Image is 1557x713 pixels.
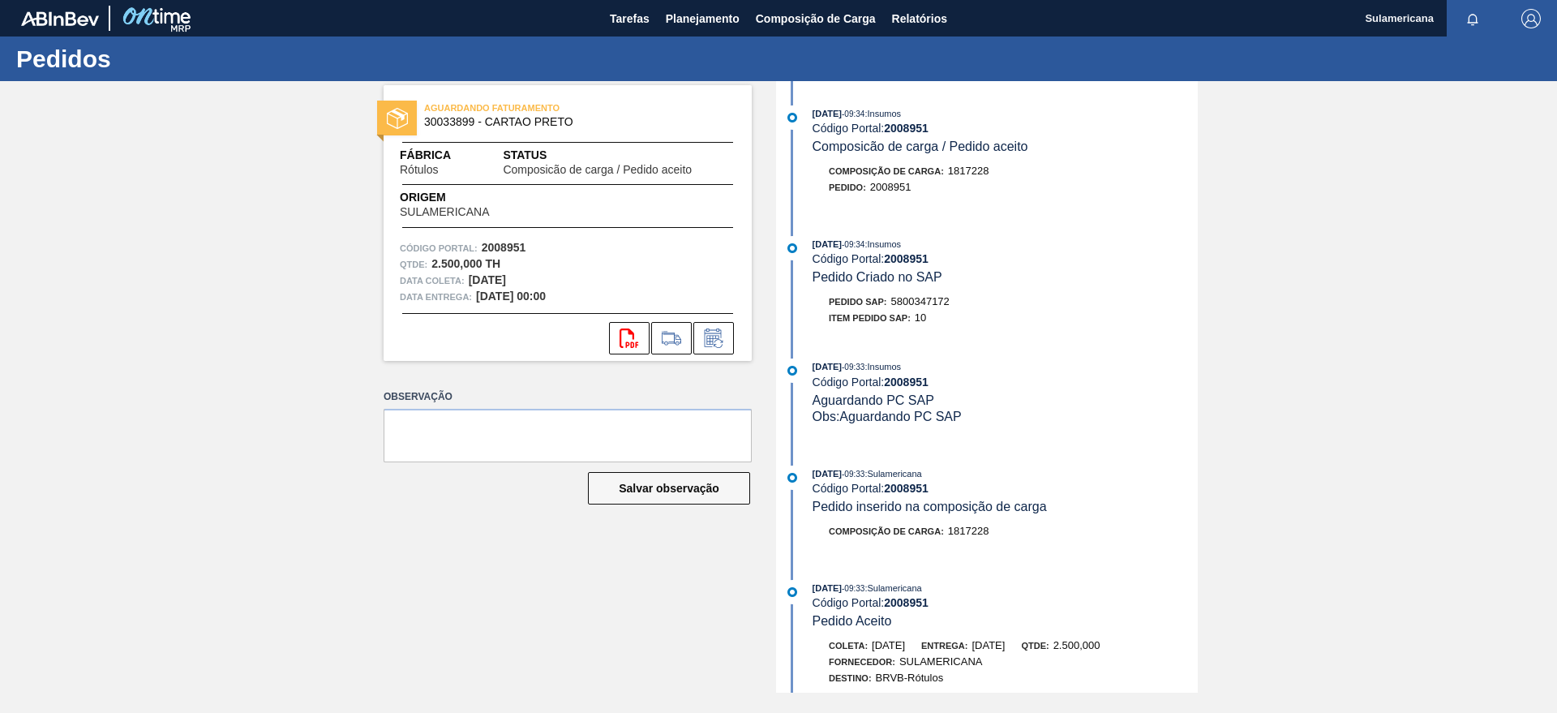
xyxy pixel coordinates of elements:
[813,252,1198,265] div: Código Portal:
[864,583,921,593] span: : Sulamericana
[864,362,901,372] span: : Insumos
[400,206,489,218] span: SULAMERICANA
[787,587,797,597] img: atual
[884,482,929,495] strong: 2008951
[756,9,876,28] span: Composição de Carga
[921,641,967,651] span: Entrega:
[864,469,921,479] span: : Sulamericana
[872,639,905,651] span: [DATE]
[16,49,304,68] h1: Pedidos
[666,9,740,28] span: Planejamento
[1053,639,1100,651] span: 2.500,000
[813,410,962,423] span: Obs: Aguardando PC SAP
[813,583,842,593] span: [DATE]
[842,470,864,479] span: - 09:33
[813,393,934,407] span: Aguardando PC SAP
[884,122,929,135] strong: 2008951
[400,164,438,176] span: Rótulos
[813,362,842,372] span: [DATE]
[813,614,892,628] span: Pedido Aceito
[787,366,797,376] img: atual
[829,657,895,667] span: Fornecedor:
[948,165,989,177] span: 1817228
[503,164,692,176] span: Composicão de carga / Pedido aceito
[400,289,472,305] span: Data entrega:
[693,322,734,354] div: Informar alteração no pedido
[864,109,901,118] span: : Insumos
[813,596,1198,609] div: Código Portal:
[400,240,478,256] span: Código Portal:
[829,313,911,323] span: Item pedido SAP:
[476,290,546,303] strong: [DATE] 00:00
[915,311,926,324] span: 10
[870,181,911,193] span: 2008951
[400,147,489,164] span: Fábrica
[864,239,901,249] span: : Insumos
[387,108,408,129] img: status
[829,673,872,683] span: Destino:
[892,9,947,28] span: Relatórios
[891,295,950,307] span: 5800347172
[503,147,736,164] span: Status
[588,472,750,505] button: Salvar observação
[813,109,842,118] span: [DATE]
[1447,7,1499,30] button: Notificações
[842,584,864,593] span: - 09:33
[651,322,692,354] div: Ir para Composição de Carga
[384,385,752,409] label: Observação
[884,252,929,265] strong: 2008951
[829,166,944,176] span: Composição de Carga :
[829,526,944,536] span: Composição de Carga :
[813,239,842,249] span: [DATE]
[813,270,942,284] span: Pedido Criado no SAP
[813,122,1198,135] div: Código Portal:
[1021,641,1049,651] span: Qtde:
[884,596,929,609] strong: 2008951
[469,273,506,286] strong: [DATE]
[400,189,535,206] span: Origem
[787,473,797,483] img: atual
[21,11,99,26] img: TNhmsLtSVTkK8tSr43FrP2fwEKptu5GPRR3wAAAABJRU5ErkJggg==
[829,297,887,307] span: Pedido SAP:
[610,9,650,28] span: Tarefas
[813,482,1198,495] div: Código Portal:
[842,240,864,249] span: - 09:34
[829,641,868,651] span: Coleta:
[400,273,465,289] span: Data coleta:
[842,110,864,118] span: - 09:34
[787,113,797,122] img: atual
[813,376,1198,389] div: Código Portal:
[899,655,983,668] span: SULAMERICANA
[884,376,929,389] strong: 2008951
[948,525,989,537] span: 1817228
[1521,9,1541,28] img: Logout
[813,469,842,479] span: [DATE]
[813,140,1028,153] span: Composicão de carga / Pedido aceito
[842,363,864,372] span: - 09:33
[813,500,1047,513] span: Pedido inserido na composição de carga
[400,256,427,273] span: Qtde :
[876,672,944,684] span: BRVB-Rótulos
[431,257,500,270] strong: 2.500,000 TH
[482,241,526,254] strong: 2008951
[787,243,797,253] img: atual
[829,183,866,192] span: Pedido :
[609,322,650,354] div: Abrir arquivo PDF
[424,100,651,116] span: AGUARDANDO FATURAMENTO
[424,116,718,128] span: 30033899 - CARTAO PRETO
[972,639,1005,651] span: [DATE]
